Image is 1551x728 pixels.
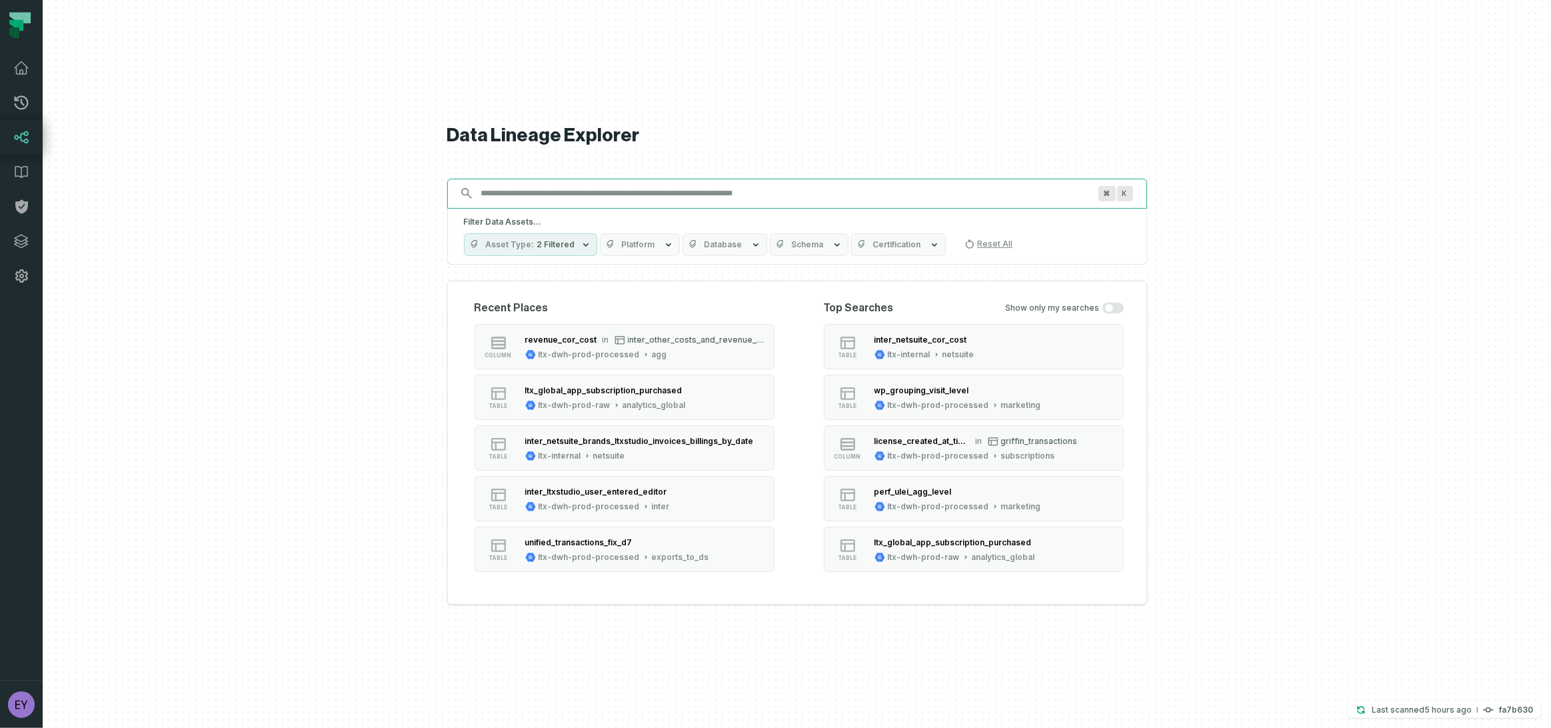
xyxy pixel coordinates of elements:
span: Press ⌘ + K to focus the search bar [1098,186,1116,201]
span: Press ⌘ + K to focus the search bar [1117,186,1133,201]
h4: fa7b630 [1499,706,1533,714]
p: Last scanned [1372,703,1472,717]
img: avatar of eyal [8,691,35,718]
button: Last scanned[DATE] 11:10:41 AMfa7b630 [1348,702,1541,718]
relative-time: Aug 31, 2025, 11:10 AM GMT+3 [1424,705,1472,715]
h1: Data Lineage Explorer [447,124,1147,147]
